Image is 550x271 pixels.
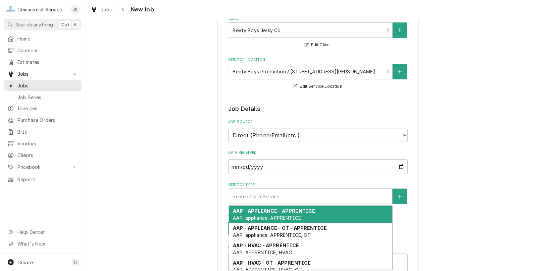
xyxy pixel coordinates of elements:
[398,28,402,32] svg: Create New Client
[228,119,408,142] div: Job Source
[70,5,80,14] div: JK
[88,4,115,15] a: Jobs
[4,80,82,91] a: Jobs
[6,5,15,14] div: C
[17,240,78,247] span: What's New
[228,150,408,174] div: Date Received
[228,57,408,63] label: Service Location
[228,245,408,250] label: Reason For Call
[233,215,301,221] span: AAP, appliance, APPRENTICE
[17,94,78,101] span: Job Series
[17,140,78,147] span: Vendors
[4,33,82,44] a: Home
[17,35,78,42] span: Home
[228,212,408,236] div: Job Type
[233,243,299,248] strong: AAP - HVAC - APPRENTICE
[17,260,33,265] span: Create
[233,250,292,255] span: AAP, APPRENTICE, HVAC
[393,22,407,38] button: Create New Client
[4,103,82,114] a: Invoices
[393,189,407,204] button: Create New Service
[4,115,82,126] a: Purchase Orders
[228,16,408,49] div: Client
[17,47,78,54] span: Calendar
[293,82,343,91] button: Edit Service Location
[17,82,78,89] span: Jobs
[6,5,15,14] div: Commercial Service Co.'s Avatar
[118,4,129,15] button: Navigate back
[17,176,78,183] span: Reports
[228,119,408,125] label: Job Source
[398,69,402,74] svg: Create New Location
[233,208,315,214] strong: AAP - APPLIANCE - APPRENTICE
[70,5,80,14] div: John Key's Avatar
[4,57,82,68] a: Estimates
[304,41,332,49] button: Edit Client
[4,19,82,30] button: Search anythingCtrlK
[228,182,408,188] label: Service Type
[228,57,408,90] div: Service Location
[228,105,408,113] legend: Job Details
[393,64,407,79] button: Create New Location
[4,174,82,185] a: Reports
[74,259,77,266] span: C
[17,228,78,235] span: Help Center
[101,6,112,13] span: Jobs
[4,68,82,79] a: Go to Jobs
[17,117,78,124] span: Purchase Orders
[4,226,82,238] a: Go to Help Center
[61,21,69,28] span: Ctrl
[398,194,402,199] svg: Create New Service
[74,21,77,28] span: K
[4,161,82,173] a: Go to Pricebook
[4,138,82,149] a: Vendors
[17,163,68,171] span: Pricebook
[17,70,68,77] span: Jobs
[129,5,154,14] span: New Job
[233,225,327,231] strong: AAP - APPLIANCE - OT - APPRENTICE
[228,212,408,218] label: Job Type
[4,126,82,137] a: Bills
[4,238,82,249] a: Go to What's New
[4,150,82,161] a: Clients
[228,159,408,174] input: yyyy-mm-dd
[17,59,78,66] span: Estimates
[228,182,408,204] div: Service Type
[233,260,311,266] strong: AAP - HVAC - OT - APPRENTICE
[228,150,408,155] label: Date Received
[16,21,53,28] span: Search anything
[17,128,78,135] span: Bills
[233,232,311,238] span: AAP, appliance, APPRENTICE, OT
[4,92,82,103] a: Job Series
[17,152,78,159] span: Clients
[17,6,67,13] div: Commercial Service Co.
[4,45,82,56] a: Calendar
[17,105,78,112] span: Invoices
